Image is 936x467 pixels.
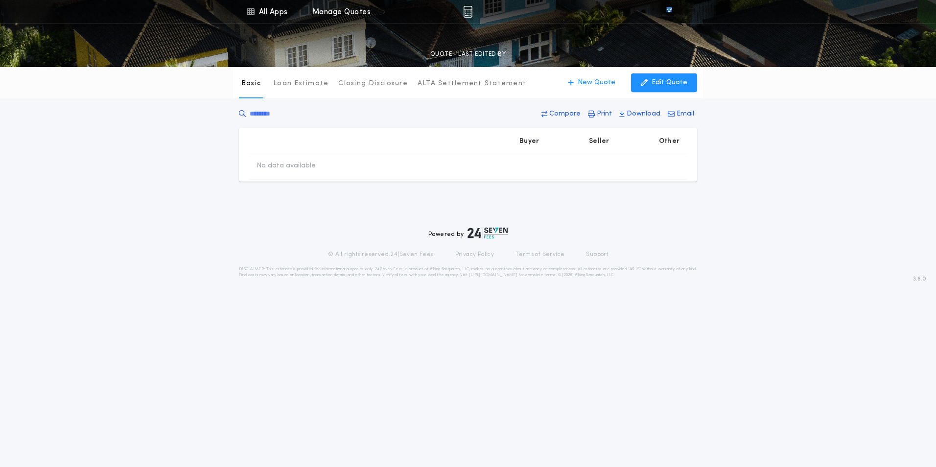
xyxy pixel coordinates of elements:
[586,251,608,258] a: Support
[519,137,539,146] p: Buyer
[616,105,663,123] button: Download
[430,49,506,59] p: QUOTE - LAST EDITED BY
[338,79,408,89] p: Closing Disclosure
[631,73,697,92] button: Edit Quote
[913,275,926,283] span: 3.8.0
[249,153,324,179] td: No data available
[328,251,434,258] p: © All rights reserved. 24|Seven Fees
[549,109,581,119] p: Compare
[241,79,261,89] p: Basic
[578,78,615,88] p: New Quote
[469,273,517,277] a: [URL][DOMAIN_NAME]
[455,251,494,258] a: Privacy Policy
[677,109,694,119] p: Email
[558,73,625,92] button: New Quote
[597,109,612,119] p: Print
[627,109,660,119] p: Download
[585,105,615,123] button: Print
[273,79,328,89] p: Loan Estimate
[652,78,687,88] p: Edit Quote
[665,105,697,123] button: Email
[589,137,609,146] p: Seller
[463,6,472,18] img: img
[538,105,584,123] button: Compare
[649,7,690,17] img: vs-icon
[418,79,526,89] p: ALTA Settlement Statement
[659,137,679,146] p: Other
[428,227,508,239] div: Powered by
[468,227,508,239] img: logo
[239,266,697,278] p: DISCLAIMER: This estimate is provided for informational purposes only. 24|Seven Fees, a product o...
[515,251,564,258] a: Terms of Service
